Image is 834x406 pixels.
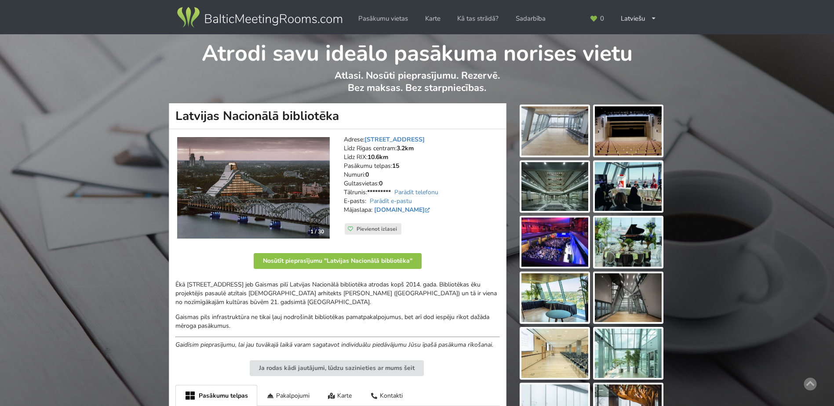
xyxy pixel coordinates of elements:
[521,106,588,156] img: Latvijas Nacionālā bibliotēka | Rīga | Pasākumu vieta - galerijas bilde
[595,217,662,267] img: Latvijas Nacionālā bibliotēka | Rīga | Pasākumu vieta - galerijas bilde
[177,137,330,239] img: Konferenču centrs | Rīga | Latvijas Nacionālā bibliotēka
[169,34,665,68] h1: Atrodi savu ideālo pasākuma norises vietu
[177,137,330,239] a: Konferenču centrs | Rīga | Latvijas Nacionālā bibliotēka 1 / 30
[374,206,432,214] a: [DOMAIN_NAME]
[175,280,500,307] p: Ēkā [STREET_ADDRESS] jeb Gaismas pilī Latvijas Nacionālā bibliotēka atrodas kopš 2014. gada. Bibl...
[319,385,361,406] div: Karte
[257,385,319,406] div: Pakalpojumi
[250,360,424,376] button: Ja rodas kādi jautājumi, lūdzu sazinieties ar mums šeit
[370,197,412,205] a: Parādīt e-pastu
[175,341,493,349] em: Gaidīsim pieprasījumu, lai jau tuvākajā laikā varam sagatavot individuālu piedāvājumu Jūsu īpašā ...
[175,385,257,406] div: Pasākumu telpas
[169,103,506,129] h1: Latvijas Nacionālā bibliotēka
[615,10,663,27] div: Latviešu
[364,135,425,144] a: [STREET_ADDRESS]
[352,10,414,27] a: Pasākumu vietas
[600,15,604,22] span: 0
[368,153,388,161] strong: 10.6km
[175,313,500,330] p: Gaismas pils infrastruktūra ne tikai ļauj nodrošināt bibliotēkas pamatpakalpojumus, bet arī dod i...
[419,10,447,27] a: Karte
[595,273,662,323] img: Latvijas Nacionālā bibliotēka | Rīga | Pasākumu vieta - galerijas bilde
[344,135,500,223] address: Adrese: Līdz Rīgas centram: Līdz RIX: Pasākumu telpas: Numuri: Gultasvietas: Tālrunis: E-pasts: M...
[361,385,412,406] div: Kontakti
[357,225,397,232] span: Pievienot izlasei
[521,162,588,211] img: Latvijas Nacionālā bibliotēka | Rīga | Pasākumu vieta - galerijas bilde
[397,144,414,152] strong: 3.2km
[521,273,588,323] img: Latvijas Nacionālā bibliotēka | Rīga | Pasākumu vieta - galerijas bilde
[254,253,422,269] button: Nosūtīt pieprasījumu "Latvijas Nacionālā bibliotēka"
[392,162,399,170] strong: 15
[510,10,552,27] a: Sadarbība
[379,179,382,188] strong: 0
[595,329,662,378] img: Latvijas Nacionālā bibliotēka | Rīga | Pasākumu vieta - galerijas bilde
[394,188,438,196] a: Parādīt telefonu
[169,69,665,103] p: Atlasi. Nosūti pieprasījumu. Rezervē. Bez maksas. Bez starpniecības.
[365,170,369,179] strong: 0
[175,5,344,30] img: Baltic Meeting Rooms
[521,329,588,378] img: Latvijas Nacionālā bibliotēka | Rīga | Pasākumu vieta - galerijas bilde
[305,225,329,238] div: 1 / 30
[595,162,662,211] img: Latvijas Nacionālā bibliotēka | Rīga | Pasākumu vieta - galerijas bilde
[595,106,662,156] img: Latvijas Nacionālā bibliotēka | Rīga | Pasākumu vieta - galerijas bilde
[451,10,505,27] a: Kā tas strādā?
[521,217,588,267] img: Latvijas Nacionālā bibliotēka | Rīga | Pasākumu vieta - galerijas bilde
